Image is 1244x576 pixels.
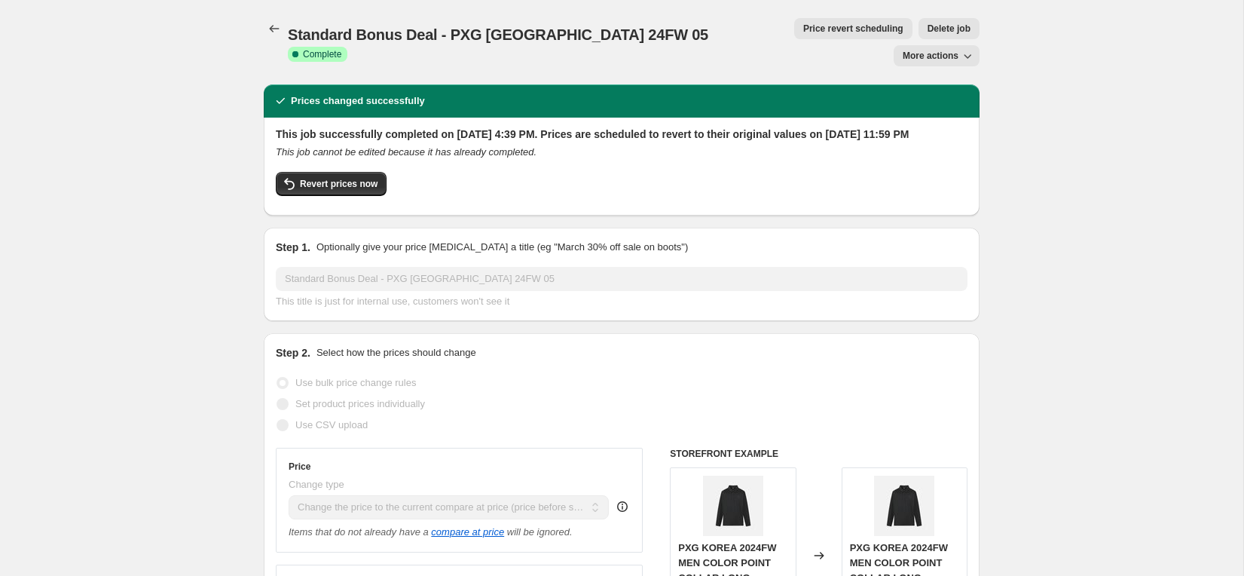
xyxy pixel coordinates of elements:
span: Change type [289,479,344,490]
button: More actions [894,45,980,66]
h2: Prices changed successfully [291,93,425,109]
div: help [615,499,630,514]
span: Revert prices now [300,178,377,190]
i: Items that do not already have a [289,526,429,538]
i: This job cannot be edited because it has already completed. [276,146,536,158]
button: Price revert scheduling [794,18,912,39]
h2: Step 1. [276,240,310,255]
span: Price revert scheduling [803,23,903,35]
span: Delete job [928,23,970,35]
img: PXG-KOREA-2024FW-MEN-COLOR-POINT-COLLAR-LONG-SLEEVE-T-SHIRTS1_80x.jpg [703,476,763,536]
i: will be ignored. [507,526,573,538]
p: Optionally give your price [MEDICAL_DATA] a title (eg "March 30% off sale on boots") [316,240,688,255]
h2: Step 2. [276,345,310,360]
button: Delete job [918,18,980,39]
span: More actions [903,50,958,62]
img: PXG-KOREA-2024FW-MEN-COLOR-POINT-COLLAR-LONG-SLEEVE-T-SHIRTS1_80x.jpg [874,476,934,536]
span: Standard Bonus Deal - PXG [GEOGRAPHIC_DATA] 24FW 05 [288,26,708,43]
h6: STOREFRONT EXAMPLE [670,448,967,460]
h2: This job successfully completed on [DATE] 4:39 PM. Prices are scheduled to revert to their origin... [276,127,967,142]
p: Select how the prices should change [316,345,476,360]
span: This title is just for internal use, customers won't see it [276,296,509,307]
h3: Price [289,461,310,473]
input: 30% off holiday sale [276,267,967,291]
span: Set product prices individually [295,398,425,409]
button: Revert prices now [276,172,387,196]
span: Use CSV upload [295,419,368,430]
span: Use bulk price change rules [295,377,416,388]
button: Price change jobs [264,18,285,39]
button: compare at price [431,526,504,538]
span: Complete [303,48,341,60]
